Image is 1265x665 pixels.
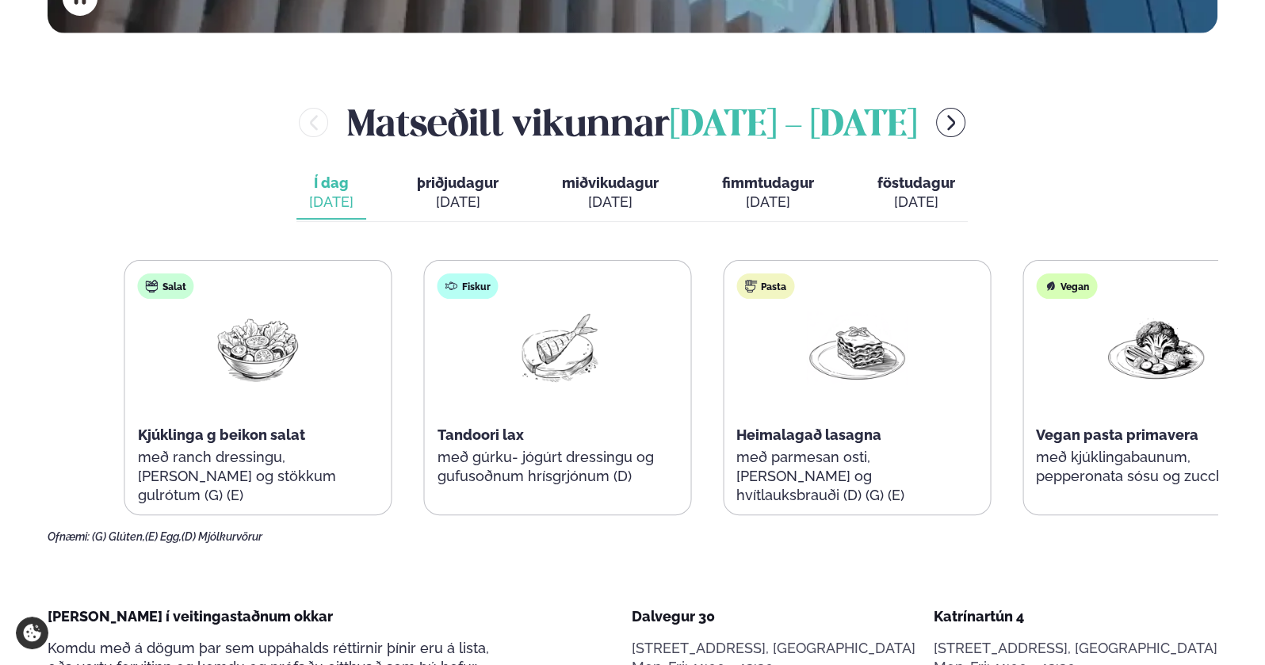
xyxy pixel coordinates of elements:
[445,280,458,292] img: fish.svg
[936,108,965,137] button: menu-btn-right
[934,607,1217,626] div: Katrínartún 4
[138,448,379,505] p: með ranch dressingu, [PERSON_NAME] og stökkum gulrótum (G) (E)
[709,167,827,220] button: fimmtudagur [DATE]
[16,617,48,649] a: Cookie settings
[877,193,955,212] div: [DATE]
[736,273,794,299] div: Pasta
[877,174,955,191] span: föstudagur
[562,193,659,212] div: [DATE]
[138,273,194,299] div: Salat
[92,530,145,543] span: (G) Glúten,
[145,530,182,543] span: (E) Egg,
[736,426,881,443] span: Heimalagað lasagna
[417,193,499,212] div: [DATE]
[347,97,917,148] h2: Matseðill vikunnar
[438,426,524,443] span: Tandoori lax
[549,167,671,220] button: miðvikudagur [DATE]
[934,639,1217,658] p: [STREET_ADDRESS], [GEOGRAPHIC_DATA]
[632,639,915,658] p: [STREET_ADDRESS], [GEOGRAPHIC_DATA]
[182,530,262,543] span: (D) Mjólkurvörur
[146,280,159,292] img: salad.svg
[299,108,328,137] button: menu-btn-left
[1106,311,1207,385] img: Vegan.png
[438,273,499,299] div: Fiskur
[722,193,814,212] div: [DATE]
[865,167,968,220] button: föstudagur [DATE]
[1044,280,1057,292] img: Vegan.svg
[138,426,305,443] span: Kjúklinga g beikon salat
[670,109,917,143] span: [DATE] - [DATE]
[562,174,659,191] span: miðvikudagur
[1036,426,1198,443] span: Vegan pasta primavera
[736,448,977,505] p: með parmesan osti, [PERSON_NAME] og hvítlauksbrauði (D) (G) (E)
[208,311,309,384] img: Salad.png
[404,167,511,220] button: þriðjudagur [DATE]
[309,174,354,193] span: Í dag
[309,193,354,212] div: [DATE]
[722,174,814,191] span: fimmtudagur
[1036,273,1097,299] div: Vegan
[417,174,499,191] span: þriðjudagur
[48,608,333,625] span: [PERSON_NAME] í veitingastaðnum okkar
[806,311,908,385] img: Lasagna.png
[506,311,608,384] img: Fish.png
[744,280,757,292] img: pasta.svg
[438,448,678,486] p: með gúrku- jógúrt dressingu og gufusoðnum hrísgrjónum (D)
[632,607,915,626] div: Dalvegur 30
[296,167,366,220] button: Í dag [DATE]
[48,530,90,543] span: Ofnæmi:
